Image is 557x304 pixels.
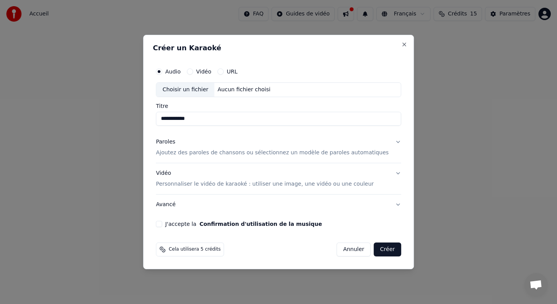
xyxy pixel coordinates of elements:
[153,44,404,51] h2: Créer un Karaoké
[156,103,401,109] label: Titre
[215,86,274,94] div: Aucun fichier choisi
[165,69,181,74] label: Audio
[156,195,401,215] button: Avancé
[169,246,220,253] span: Cela utilisera 5 crédits
[156,83,214,97] div: Choisir un fichier
[196,69,211,74] label: Vidéo
[200,221,322,227] button: J'accepte la
[156,169,374,188] div: Vidéo
[227,69,237,74] label: URL
[374,243,401,256] button: Créer
[156,163,401,194] button: VidéoPersonnaliser le vidéo de karaoké : utiliser une image, une vidéo ou une couleur
[156,180,374,188] p: Personnaliser le vidéo de karaoké : utiliser une image, une vidéo ou une couleur
[156,132,401,163] button: ParolesAjoutez des paroles de chansons ou sélectionnez un modèle de paroles automatiques
[156,149,389,157] p: Ajoutez des paroles de chansons ou sélectionnez un modèle de paroles automatiques
[165,221,322,227] label: J'accepte la
[156,138,175,146] div: Paroles
[337,243,371,256] button: Annuler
